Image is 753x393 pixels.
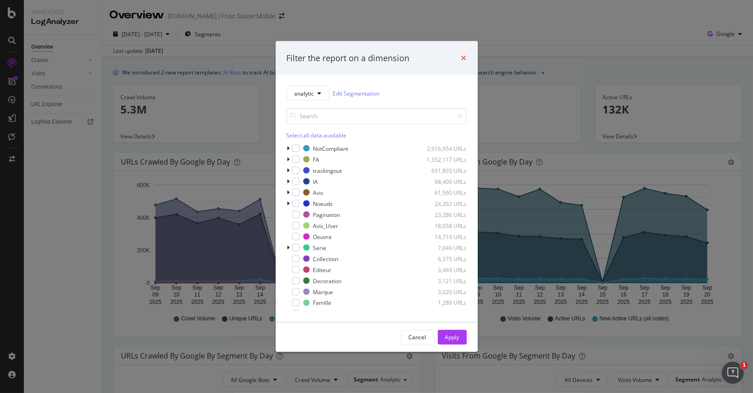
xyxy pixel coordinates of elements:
[287,52,410,64] div: Filter the report on a dimension
[313,266,332,273] div: Editeur
[422,211,467,218] div: 23,286 URLs
[294,89,314,97] span: analytic
[313,255,339,262] div: Collection
[313,233,332,240] div: Oeuvre
[313,166,342,174] div: trackingout
[313,288,334,296] div: Marque
[422,177,467,185] div: 68,400 URLs
[422,199,467,207] div: 24,262 URLs
[445,333,459,341] div: Apply
[422,310,467,318] div: 955 URLs
[422,166,467,174] div: 651,893 URLs
[313,244,327,251] div: Serie
[422,255,467,262] div: 6,375 URLs
[422,155,467,163] div: 1,352,117 URLs
[287,108,467,124] input: Search
[422,233,467,240] div: 14,719 URLs
[409,333,426,341] div: Cancel
[333,88,380,98] a: Edit Segmentation
[422,244,467,251] div: 7,049 URLs
[422,222,467,229] div: 18,058 URLs
[422,299,467,307] div: 1,289 URLs
[741,362,748,369] span: 1
[313,299,332,307] div: Famille
[313,222,339,229] div: Avis_User
[313,188,324,196] div: Avis
[438,330,467,345] button: Apply
[287,131,467,139] div: Select all data available
[287,86,329,101] button: analytic
[313,277,342,285] div: Decoration
[276,41,478,352] div: modal
[461,52,467,64] div: times
[422,188,467,196] div: 61,560 URLs
[401,330,434,345] button: Cancel
[313,177,318,185] div: IA
[313,199,333,207] div: Noeuds
[422,277,467,285] div: 3,121 URLs
[422,266,467,273] div: 3,469 URLs
[313,144,349,152] div: NotCompliant
[313,155,320,163] div: FA
[313,211,340,218] div: Pagination
[313,310,330,318] div: others
[422,288,467,296] div: 3,020 URLs
[422,144,467,152] div: 2,916,954 URLs
[722,362,744,384] iframe: Intercom live chat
